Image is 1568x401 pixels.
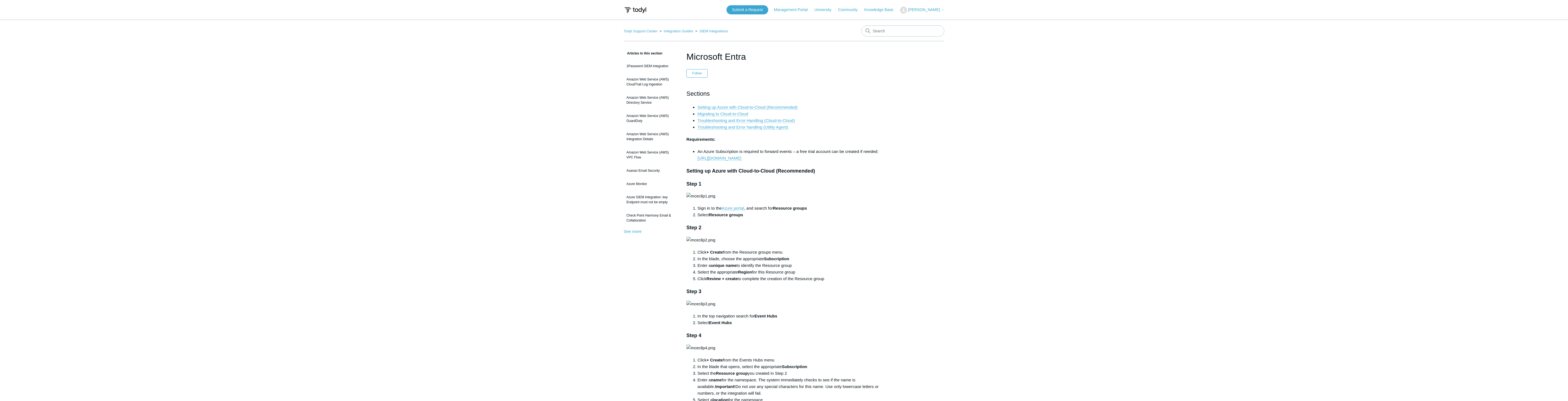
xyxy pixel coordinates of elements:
li: In the blade that opens, select the appropriate [697,363,882,370]
strong: Event Hubs [754,314,777,318]
span: [PERSON_NAME] [908,7,940,12]
input: Search [861,25,944,37]
li: In the top navigation search for [697,313,882,319]
img: mceclip4.png [686,345,715,351]
a: Troubleshooting and Error Handling (Cloud-to-Cloud) [697,118,795,123]
button: Follow Article [686,69,708,77]
a: Azure Monitor [624,179,678,189]
strong: Resource group [716,371,748,376]
a: Azure SIEM Integration: key Endpoint must not be empty [624,192,678,207]
strong: Subscription [782,364,807,369]
strong: Event Hubs [709,320,732,325]
img: mceclip1.png [686,193,715,199]
h2: Sections [686,89,882,98]
strong: + Create [707,358,723,362]
h3: Step 3 [686,288,882,296]
a: Amazon Web Service (AWS) CloudTrail Log Ingestion [624,74,678,90]
a: Check Point Harmony Email & Collaboration [624,210,678,226]
a: Community [838,7,863,13]
li: Enter a to identify the Resource group [697,262,882,269]
li: An Azure Subscription is required to forward events – a free trial account can be created if needed: [697,148,882,162]
li: Click to complete the creation of the Resource group [697,275,882,282]
a: Azure portal [722,206,744,211]
strong: + Create [707,250,723,254]
strong: name [711,377,722,382]
h1: Microsoft Entra [686,50,882,63]
strong: Subscription [764,256,789,261]
img: Todyl Support Center Help Center home page [624,5,647,15]
strong: Requirements: [686,137,715,142]
strong: Resource groups [773,206,807,210]
span: Articles in this section [624,51,662,55]
a: Todyl Support Center [624,29,657,33]
strong: unique name [711,263,737,268]
a: Knowledge Base [864,7,899,13]
h3: Step 2 [686,224,882,232]
a: Submit a Request [726,5,768,14]
li: Select [697,212,882,218]
h3: Step 4 [686,332,882,340]
button: [PERSON_NAME] [900,7,944,14]
h3: Setting up Azure with Cloud-to-Cloud (Recommended) [686,167,882,175]
li: SIEM Integrations [694,29,728,33]
a: University [814,7,837,13]
h3: Step 1 [686,180,882,188]
a: Management Portal [774,7,813,13]
a: SIEM Integrations [699,29,728,33]
li: Sign in to the , and search for [697,205,882,212]
a: Migrating to Cloud-to-Cloud [697,111,748,116]
li: Click from the Events Hubs menu [697,357,882,363]
a: See more [624,229,642,234]
li: Select the appropriate for this Resource group [697,269,882,275]
a: Amazon Web Service (AWS) GuardDuty [624,111,678,126]
a: Amazon Web Service (AWS) VPC Flow [624,147,678,163]
img: mceclip3.png [686,301,715,307]
a: Amazon Web Service (AWS) Directory Service [624,92,678,108]
li: Select the you created in Step 2 [697,370,882,377]
a: 1Password SIEM Integration [624,61,678,71]
a: Avanan Email Security [624,165,678,176]
img: mceclip2.png [686,237,715,243]
a: [URL][DOMAIN_NAME] [697,156,741,161]
li: Select [697,319,882,326]
li: In the blade, choose the appropriate [697,256,882,262]
li: Todyl Support Center [624,29,658,33]
a: Integration Guides [664,29,693,33]
a: Troubleshooting and Error handling (Utility Agent) [697,125,788,130]
strong: Important! [715,384,736,389]
a: Setting up Azure with Cloud-to-Cloud (Recommended) [697,105,798,110]
strong: Review + create [707,276,738,281]
li: Enter a for the namespace. The system immediately checks to see if the name is available. Do not ... [697,377,882,397]
li: Integration Guides [658,29,694,33]
li: Click from the Resource groups menu [697,249,882,256]
strong: Resource groups [709,212,743,217]
a: Amazon Web Service (AWS) Integration Details [624,129,678,144]
strong: Region [738,270,752,274]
